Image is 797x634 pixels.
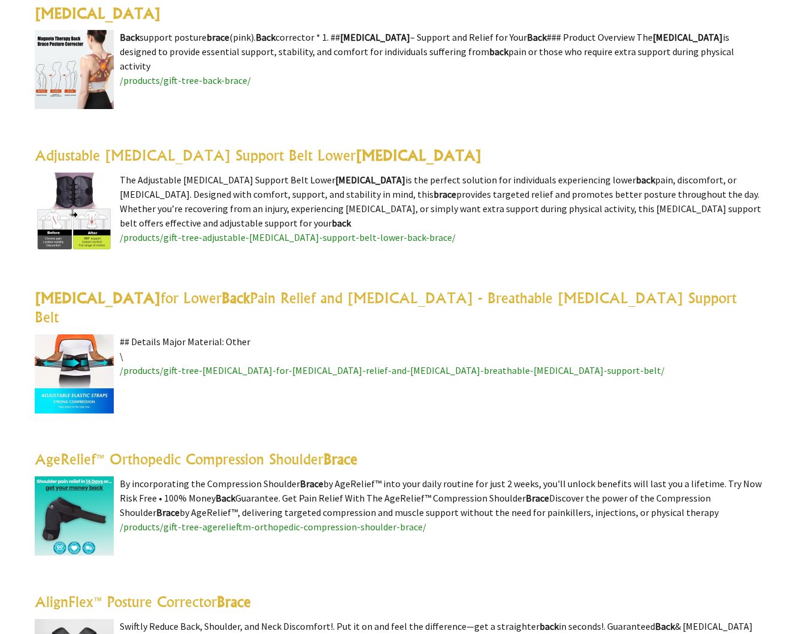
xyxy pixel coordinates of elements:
[526,492,549,504] highlight: Brace
[120,364,665,376] a: /products/gift-tree-[MEDICAL_DATA]-for-[MEDICAL_DATA]-relief-and-[MEDICAL_DATA]-breathable-[MEDIC...
[35,593,251,611] a: AlignFlex™ Posture CorrectorBrace
[356,146,481,164] highlight: [MEDICAL_DATA]
[35,4,160,22] a: [MEDICAL_DATA]
[35,173,114,252] img: Adjustable Lumbar Support Belt Lower Back Brace
[540,620,559,632] highlight: back
[489,46,508,58] highlight: back
[217,593,251,611] highlight: Brace
[120,31,140,43] highlight: Back
[120,231,456,243] a: /products/gift-tree-adjustable-[MEDICAL_DATA]-support-belt-lower-back-brace/
[527,31,547,43] highlight: Back
[340,31,410,43] highlight: [MEDICAL_DATA]
[35,146,481,164] a: Adjustable [MEDICAL_DATA] Support Belt Lower[MEDICAL_DATA]
[636,174,655,186] highlight: back
[35,289,160,307] highlight: [MEDICAL_DATA]
[323,450,357,468] highlight: Brace
[35,476,114,555] img: AgeRelief™ Orthopedic Compression Shoulder Brace
[335,174,405,186] highlight: [MEDICAL_DATA]
[332,217,351,229] highlight: back
[222,289,250,307] highlight: Back
[35,334,114,413] img: Back Brace for Lower Back Pain Relief and Sciatica - Breathable Lumbar Support Belt
[216,492,235,504] highlight: Back
[655,620,675,632] highlight: Back
[120,521,426,533] a: /products/gift-tree-agerelieftm-orthopedic-compression-shoulder-brace/
[156,506,180,518] highlight: Brace
[207,31,229,43] highlight: brace
[35,30,114,109] img: Back Brace
[256,31,275,43] highlight: Back
[35,450,357,468] a: AgeRelief™ Orthopedic Compression ShoulderBrace
[35,289,737,326] a: [MEDICAL_DATA]for LowerBackPain Relief and [MEDICAL_DATA] - Breathable [MEDICAL_DATA] Support Belt
[653,31,723,43] highlight: [MEDICAL_DATA]
[434,188,456,200] highlight: brace
[120,74,251,86] a: /products/gift-tree-back-brace/
[300,478,323,490] highlight: Brace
